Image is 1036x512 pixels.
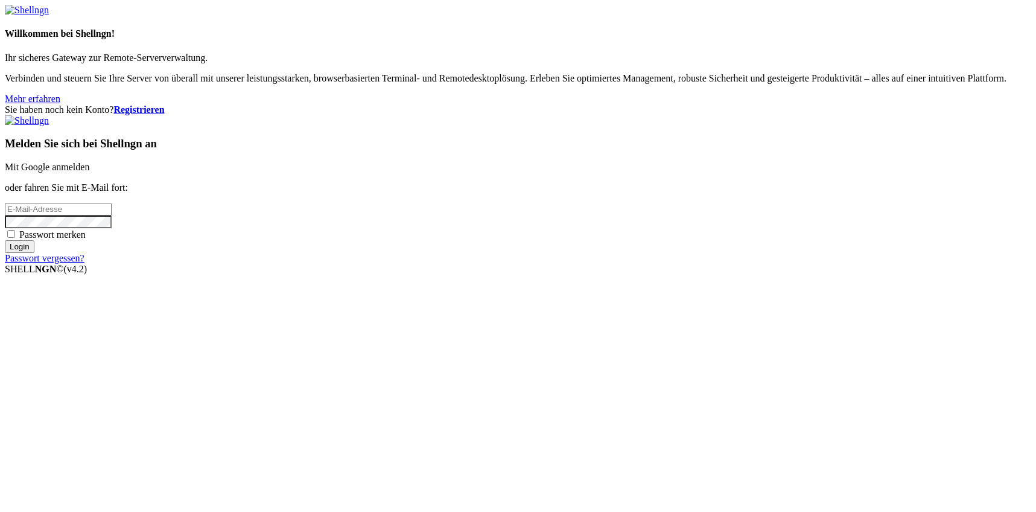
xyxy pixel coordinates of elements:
a: Passwort vergessen? [5,253,84,263]
font: (v [64,264,72,274]
font: oder fahren Sie mit E-Mail fort: [5,182,128,193]
img: Shellngn [5,5,49,16]
font: Sie haben noch kein Konto? [5,104,113,115]
font: ) [84,264,87,274]
font: © [56,264,63,274]
font: Ihr sicheres Gateway zur Remote-Serververwaltung. [5,53,208,63]
span: 4.2.0 [64,264,87,274]
font: Passwort merken [19,229,86,240]
font: SHELL [5,264,35,274]
font: NGN [35,264,57,274]
a: Mehr erfahren [5,94,60,104]
font: Mit Google anmelden [5,162,89,172]
font: 4.2 [72,264,84,274]
input: Passwort merken [7,230,15,238]
font: Willkommen bei Shellngn! [5,28,115,39]
font: Verbinden und steuern Sie Ihre Server von überall mit unserer leistungsstarken, browserbasierten ... [5,73,1006,83]
font: Melden Sie sich bei Shellngn an [5,137,157,150]
input: Login [5,240,34,253]
a: Registrieren [113,104,164,115]
img: Shellngn [5,115,49,126]
input: E-Mail-Adresse [5,203,112,216]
